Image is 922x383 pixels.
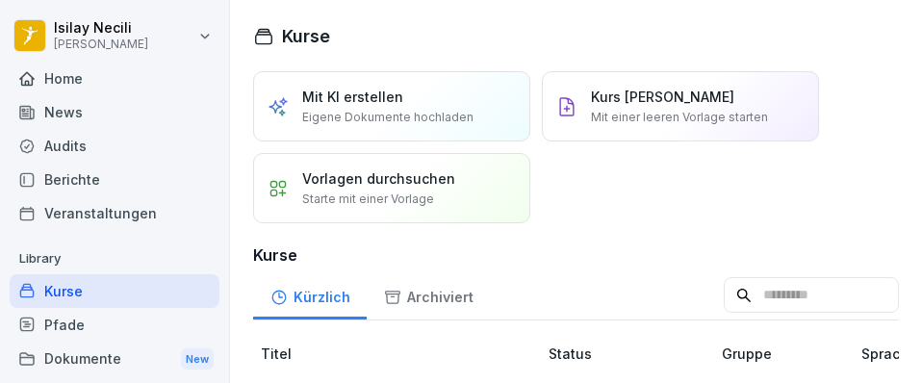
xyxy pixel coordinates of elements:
p: Mit einer leeren Vorlage starten [591,109,768,126]
a: Audits [10,129,219,163]
p: Mit KI erstellen [302,87,403,107]
p: Vorlagen durchsuchen [302,168,455,189]
a: Berichte [10,163,219,196]
p: [PERSON_NAME] [54,38,148,51]
a: DokumenteNew [10,342,219,377]
a: Pfade [10,308,219,342]
p: Isilay Necili [54,20,148,37]
p: Library [10,243,219,274]
h3: Kurse [253,243,899,267]
p: Gruppe [722,344,854,364]
p: Eigene Dokumente hochladen [302,109,474,126]
div: Dokumente [10,342,219,377]
a: Kurse [10,274,219,308]
a: Archiviert [367,270,490,319]
h1: Kurse [282,23,330,49]
a: News [10,95,219,129]
p: Starte mit einer Vorlage [302,191,434,208]
p: Status [549,344,714,364]
div: New [181,348,214,370]
a: Veranstaltungen [10,196,219,230]
a: Kürzlich [253,270,367,319]
p: Titel [261,344,541,364]
a: Home [10,62,219,95]
p: Kurs [PERSON_NAME] [591,87,734,107]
